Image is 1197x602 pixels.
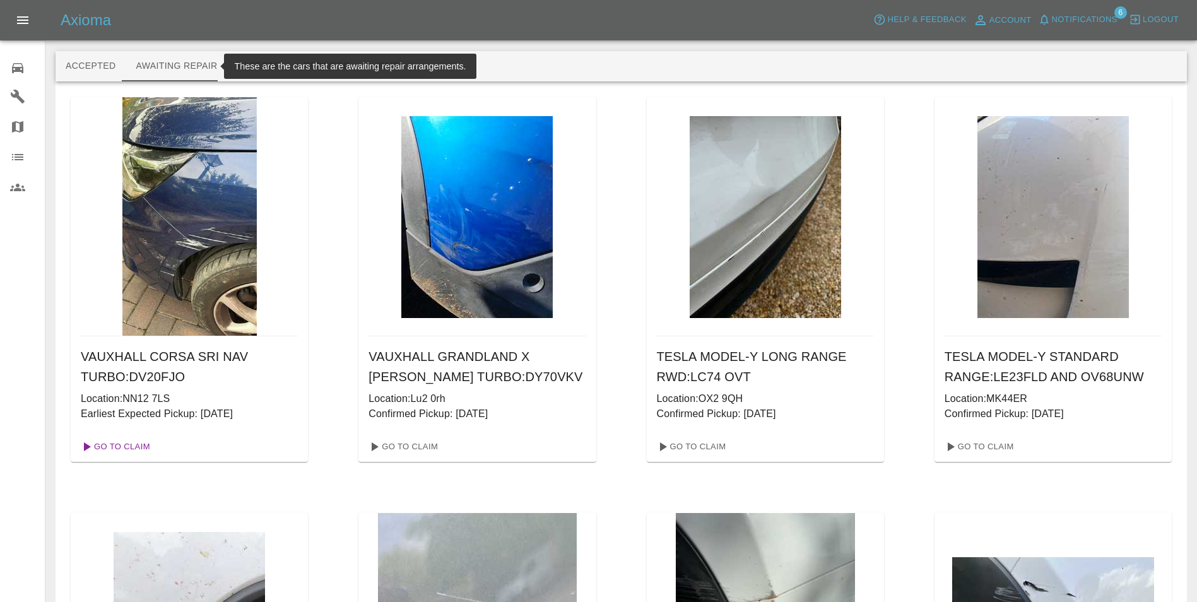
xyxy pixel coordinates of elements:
p: Confirmed Pickup: [DATE] [369,406,586,422]
button: Logout [1126,10,1182,30]
span: Notifications [1052,13,1117,27]
button: Help & Feedback [870,10,969,30]
button: Repaired [293,51,360,81]
h6: VAUXHALL CORSA SRI NAV TURBO : DV20FJO [81,346,298,387]
button: Accepted [56,51,126,81]
span: Account [989,13,1032,28]
h6: TESLA MODEL-Y LONG RANGE RWD : LC74 OVT [657,346,874,387]
p: Confirmed Pickup: [DATE] [657,406,874,422]
a: Go To Claim [363,437,441,457]
h6: VAUXHALL GRANDLAND X [PERSON_NAME] TURBO : DY70VKV [369,346,586,387]
span: Help & Feedback [887,13,966,27]
p: Confirmed Pickup: [DATE] [945,406,1162,422]
a: Account [970,10,1035,30]
h6: TESLA MODEL-Y STANDARD RANGE : LE23FLD and OV68UNW [945,346,1162,387]
button: Notifications [1035,10,1121,30]
p: Location: MK44ER [945,391,1162,406]
p: Location: NN12 7LS [81,391,298,406]
p: Location: Lu2 0rh [369,391,586,406]
button: In Repair [228,51,294,81]
a: Go To Claim [940,437,1017,457]
span: Logout [1143,13,1179,27]
a: Go To Claim [76,437,153,457]
button: Awaiting Repair [126,51,227,81]
button: Open drawer [8,5,38,35]
p: Location: OX2 9QH [657,391,874,406]
span: 6 [1114,6,1127,19]
a: Go To Claim [652,437,729,457]
p: Earliest Expected Pickup: [DATE] [81,406,298,422]
h5: Axioma [61,10,111,30]
button: Paid [360,51,417,81]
